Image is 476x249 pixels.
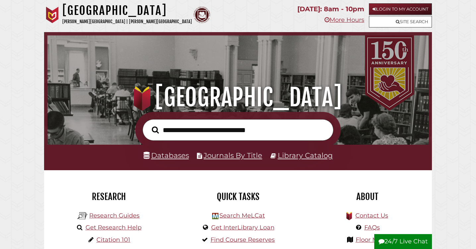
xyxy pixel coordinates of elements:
a: Library Catalog [278,151,333,160]
a: More Hours [325,16,364,24]
a: Research Guides [89,212,140,219]
p: [DATE]: 8am - 10pm [297,3,364,15]
a: Floor Maps [356,236,388,243]
img: Hekman Library Logo [212,213,218,219]
h1: [GEOGRAPHIC_DATA] [55,83,422,112]
a: Get Research Help [86,224,142,231]
a: FAQs [364,224,380,231]
a: Databases [144,151,189,160]
img: Calvin Theological Seminary [194,7,210,23]
a: Contact Us [355,212,388,219]
img: Hekman Library Logo [78,211,88,221]
a: Login to My Account [369,3,432,15]
a: Find Course Reserves [210,236,275,243]
img: Calvin University [44,7,61,23]
h1: [GEOGRAPHIC_DATA] [62,3,192,18]
i: Search [152,126,159,134]
button: Search [149,124,162,135]
p: [PERSON_NAME][GEOGRAPHIC_DATA] | [PERSON_NAME][GEOGRAPHIC_DATA] [62,18,192,25]
h2: Quick Tasks [178,191,298,202]
a: Search MeLCat [219,212,265,219]
a: Get InterLibrary Loan [211,224,274,231]
a: Site Search [369,16,432,27]
h2: About [308,191,427,202]
h2: Research [49,191,168,202]
a: Journals By Title [204,151,262,160]
a: Citation 101 [96,236,130,243]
